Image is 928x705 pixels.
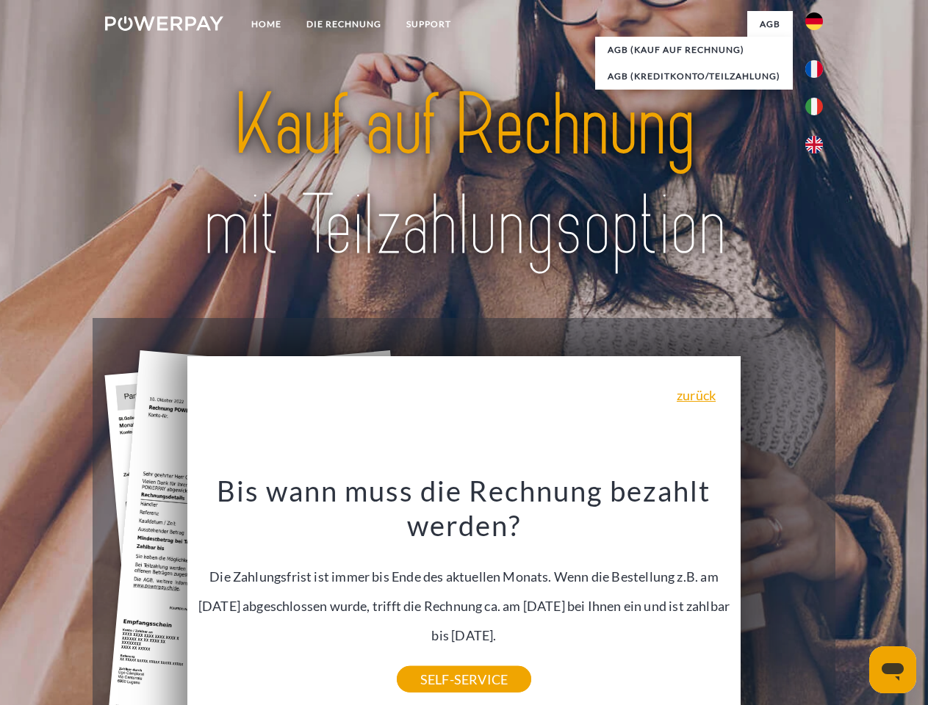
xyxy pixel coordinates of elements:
[677,388,716,402] a: zurück
[805,98,823,115] img: it
[595,37,793,63] a: AGB (Kauf auf Rechnung)
[397,666,531,693] a: SELF-SERVICE
[140,70,788,281] img: title-powerpay_de.svg
[294,11,394,37] a: DIE RECHNUNG
[869,646,916,693] iframe: Schaltfläche zum Öffnen des Messaging-Fensters
[595,63,793,90] a: AGB (Kreditkonto/Teilzahlung)
[805,136,823,153] img: en
[196,473,733,679] div: Die Zahlungsfrist ist immer bis Ende des aktuellen Monats. Wenn die Bestellung z.B. am [DATE] abg...
[805,12,823,30] img: de
[805,60,823,78] img: fr
[747,11,793,37] a: agb
[105,16,223,31] img: logo-powerpay-white.svg
[239,11,294,37] a: Home
[196,473,733,543] h3: Bis wann muss die Rechnung bezahlt werden?
[394,11,464,37] a: SUPPORT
